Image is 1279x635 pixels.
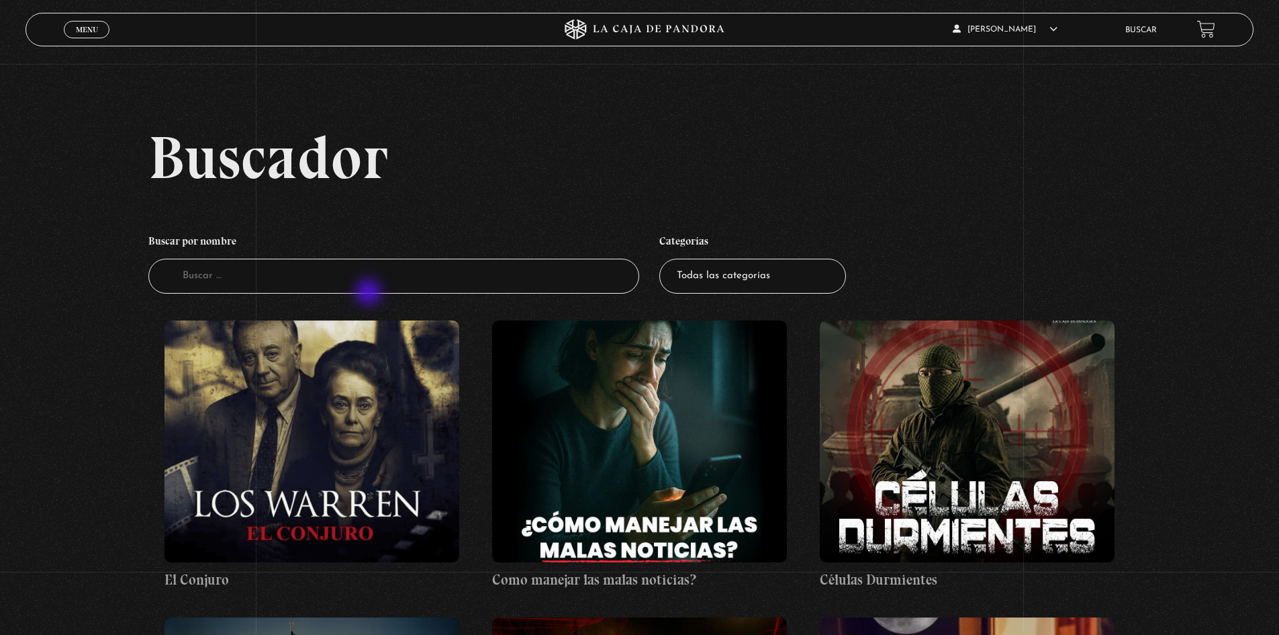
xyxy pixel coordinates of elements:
[953,26,1057,34] span: [PERSON_NAME]
[820,569,1115,591] h4: Células Durmientes
[164,321,459,591] a: El Conjuro
[148,228,640,259] h4: Buscar por nombre
[164,569,459,591] h4: El Conjuro
[1125,26,1157,34] a: Buscar
[820,321,1115,591] a: Células Durmientes
[492,321,787,591] a: Como manejar las malas noticias?
[492,569,787,591] h4: Como manejar las malas noticias?
[71,37,103,46] span: Cerrar
[76,26,98,34] span: Menu
[1197,20,1215,38] a: View your shopping cart
[659,228,846,259] h4: Categorías
[148,127,1253,187] h2: Buscador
